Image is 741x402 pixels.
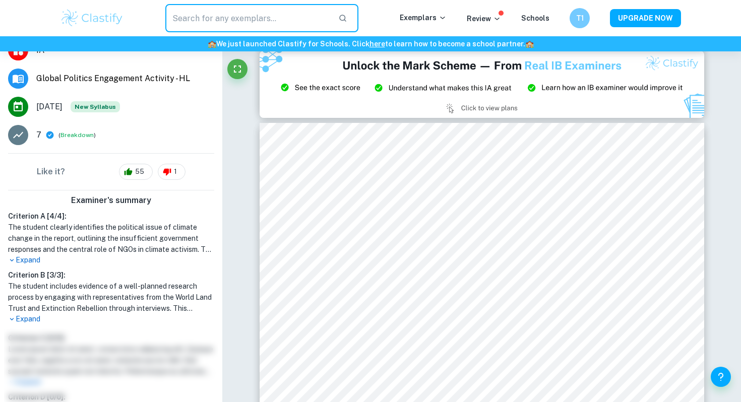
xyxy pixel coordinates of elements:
[711,367,731,387] button: Help and Feedback
[208,40,216,48] span: 🏫
[369,40,385,48] a: here
[165,4,330,32] input: Search for any exemplars...
[8,314,214,324] p: Expand
[36,101,63,113] span: [DATE]
[400,12,447,23] p: Exemplars
[2,38,739,49] h6: We just launched Clastify for Schools. Click to learn how to become a school partner.
[36,73,214,85] span: Global Politics Engagement Activity - HL
[610,9,681,27] button: UPGRADE NOW
[71,101,120,112] div: Starting from the May 2026 session, the Global Politics Engagement Activity requirements have cha...
[158,164,186,180] div: 1
[36,129,41,141] p: 7
[60,130,94,140] button: Breakdown
[227,59,248,79] button: Fullscreen
[8,281,214,314] h1: The student includes evidence of a well-planned research process by engaging with representatives...
[168,167,182,177] span: 1
[467,13,501,24] p: Review
[8,211,214,222] h6: Criterion A [ 4 / 4 ]:
[119,164,153,180] div: 55
[8,222,214,255] h1: The student clearly identifies the political issue of climate change in the report, outlining the...
[8,255,214,265] p: Expand
[8,270,214,281] h6: Criterion B [ 3 / 3 ]:
[521,14,549,22] a: Schools
[60,8,124,28] img: Clastify logo
[37,166,65,178] h6: Like it?
[4,194,218,207] h6: Examiner's summary
[260,51,704,117] img: Ad
[574,13,586,24] h6: T1
[71,101,120,112] span: New Syllabus
[130,167,150,177] span: 55
[570,8,590,28] button: T1
[525,40,534,48] span: 🏫
[58,130,96,140] span: ( )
